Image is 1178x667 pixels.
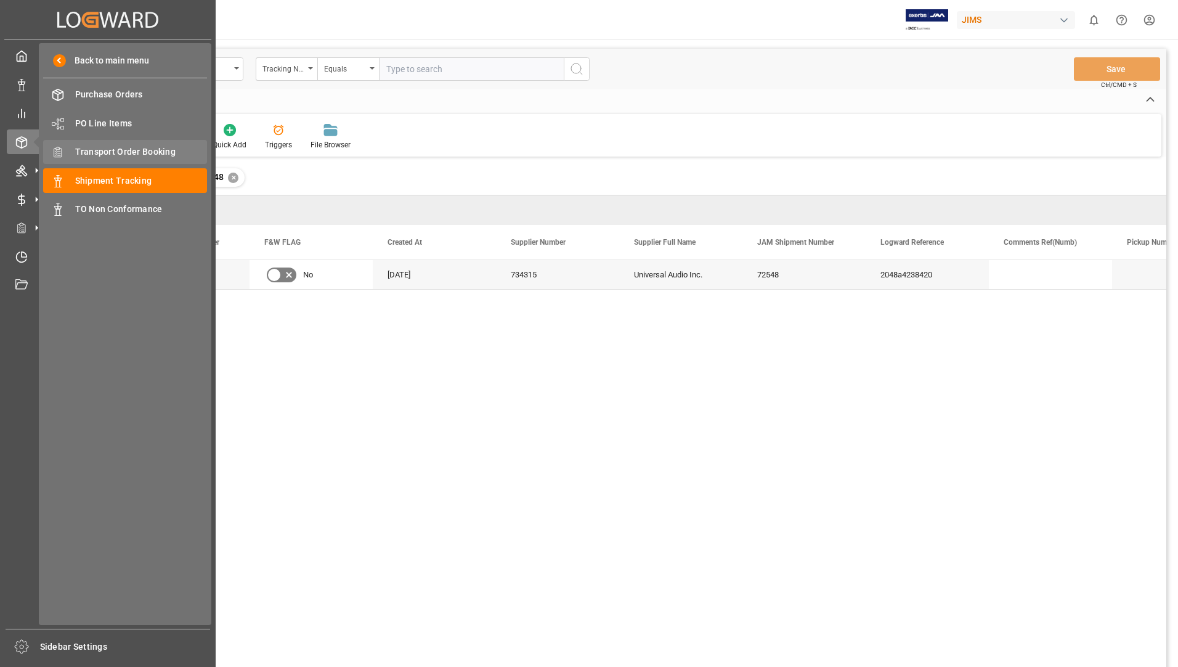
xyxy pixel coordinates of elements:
img: Exertis%20JAM%20-%20Email%20Logo.jpg_1722504956.jpg [906,9,948,31]
button: show 0 new notifications [1080,6,1108,34]
button: open menu [256,57,317,81]
input: Type to search [379,57,564,81]
span: F&W FLAG [264,238,301,247]
a: Transport Order Booking [43,140,207,164]
span: Sidebar Settings [40,640,211,653]
div: 72548 [742,260,866,289]
span: JAM Shipment Number [757,238,834,247]
button: open menu [317,57,379,81]
span: Supplier Full Name [634,238,696,247]
a: My Reports [7,101,209,125]
button: Save [1074,57,1160,81]
span: Pickup Number [1127,238,1177,247]
div: Quick Add [213,139,246,150]
button: JIMS [957,8,1080,31]
button: Help Center [1108,6,1135,34]
button: search button [564,57,590,81]
span: No [303,261,313,289]
div: Tracking Number [262,60,304,75]
span: Comments Ref(Numb) [1004,238,1077,247]
div: Equals [324,60,366,75]
span: Shipment Tracking [75,174,208,187]
a: Data Management [7,72,209,96]
div: JIMS [957,11,1075,29]
a: Purchase Orders [43,83,207,107]
span: Supplier Number [511,238,566,247]
a: PO Line Items [43,111,207,135]
a: My Cockpit [7,44,209,68]
span: Transport Order Booking [75,145,208,158]
div: ✕ [228,173,238,183]
div: Triggers [265,139,292,150]
span: Back to main menu [66,54,149,67]
a: Shipment Tracking [43,168,207,192]
span: PO Line Items [75,117,208,130]
div: 734315 [496,260,619,289]
div: Universal Audio Inc. [619,260,742,289]
a: Timeslot Management V2 [7,244,209,268]
a: TO Non Conformance [43,197,207,221]
span: Purchase Orders [75,88,208,101]
span: Created At [388,238,422,247]
div: File Browser [311,139,351,150]
span: TO Non Conformance [75,203,208,216]
a: Document Management [7,273,209,297]
span: Ctrl/CMD + S [1101,80,1137,89]
span: Logward Reference [880,238,944,247]
div: [DATE] [373,260,496,289]
div: 2048a4238420 [866,260,989,289]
